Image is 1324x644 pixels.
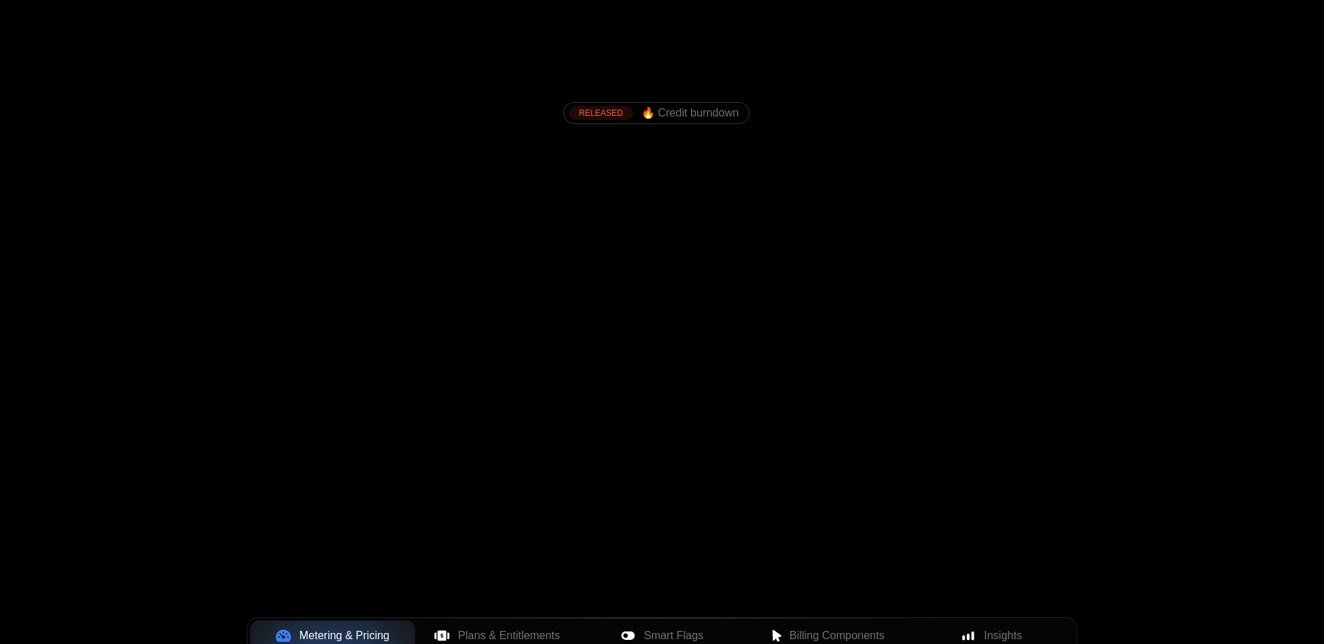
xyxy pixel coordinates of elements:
span: 🔥 Credit burndown [641,107,739,119]
span: Metering & Pricing [299,627,390,644]
span: Plans & Entitlements [458,627,560,644]
div: RELEASED [569,106,632,120]
span: Smart Flags [644,627,703,644]
a: [object Object],[object Object] [569,106,739,120]
span: Insights [984,627,1022,644]
span: Billing Components [790,627,885,644]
